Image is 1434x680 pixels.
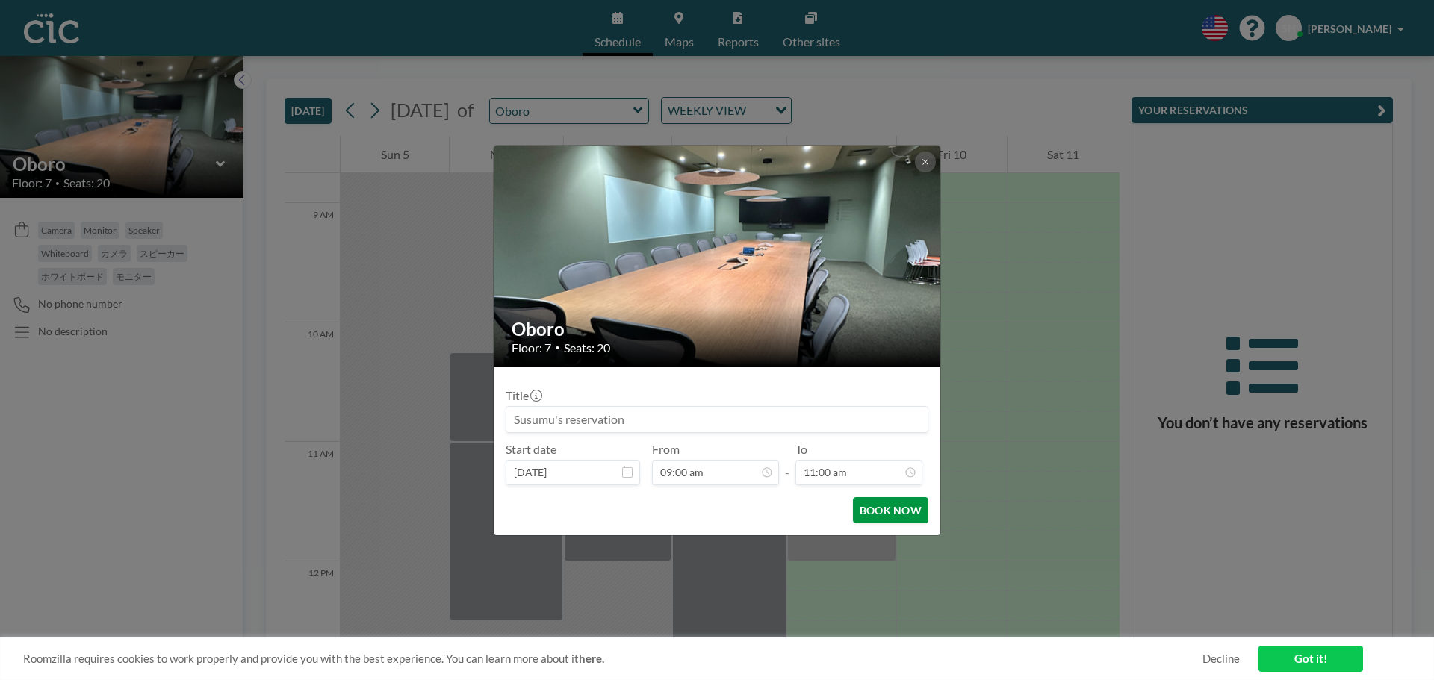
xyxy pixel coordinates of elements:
[1202,652,1240,666] a: Decline
[795,442,807,457] label: To
[506,442,556,457] label: Start date
[564,340,610,355] span: Seats: 20
[23,652,1202,666] span: Roomzilla requires cookies to work properly and provide you with the best experience. You can lea...
[853,497,928,523] button: BOOK NOW
[1258,646,1363,672] a: Got it!
[579,652,604,665] a: here.
[506,388,541,403] label: Title
[555,342,560,353] span: •
[785,447,789,480] span: -
[512,318,924,340] h2: Oboro
[512,340,551,355] span: Floor: 7
[652,442,680,457] label: From
[506,407,928,432] input: Susumu's reservation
